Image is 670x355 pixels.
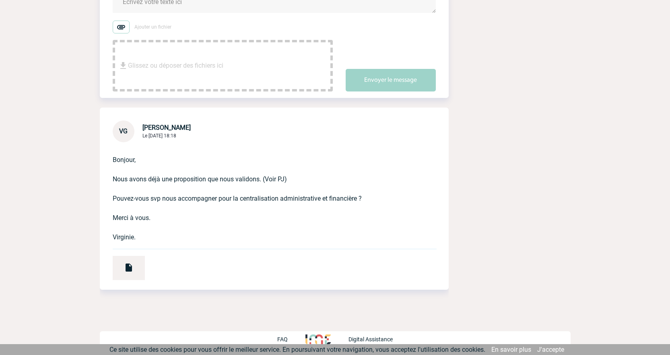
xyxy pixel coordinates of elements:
p: Bonjour, Nous avons déjà une proposition que nous validons. (Voir PJ) Pouvez-vous svp nous accomp... [113,142,413,242]
img: file_download.svg [118,61,128,71]
p: FAQ [277,336,288,343]
a: Bastide - Proposition 2025 - Albéa Patrimoine - 141025.pdf [100,260,145,268]
a: FAQ [277,335,305,343]
p: Digital Assistance [348,336,393,343]
a: En savoir plus [491,346,531,353]
span: VG [119,127,128,135]
a: J'accepte [537,346,564,353]
span: Ajouter un fichier [134,24,171,30]
button: Envoyer le message [346,69,436,91]
img: http://www.idealmeetingsevents.fr/ [305,334,330,344]
span: Ce site utilise des cookies pour vous offrir le meilleur service. En poursuivant votre navigation... [109,346,485,353]
span: [PERSON_NAME] [142,124,191,131]
span: Le [DATE] 18:18 [142,133,176,139]
span: Glissez ou déposer des fichiers ici [128,46,223,86]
